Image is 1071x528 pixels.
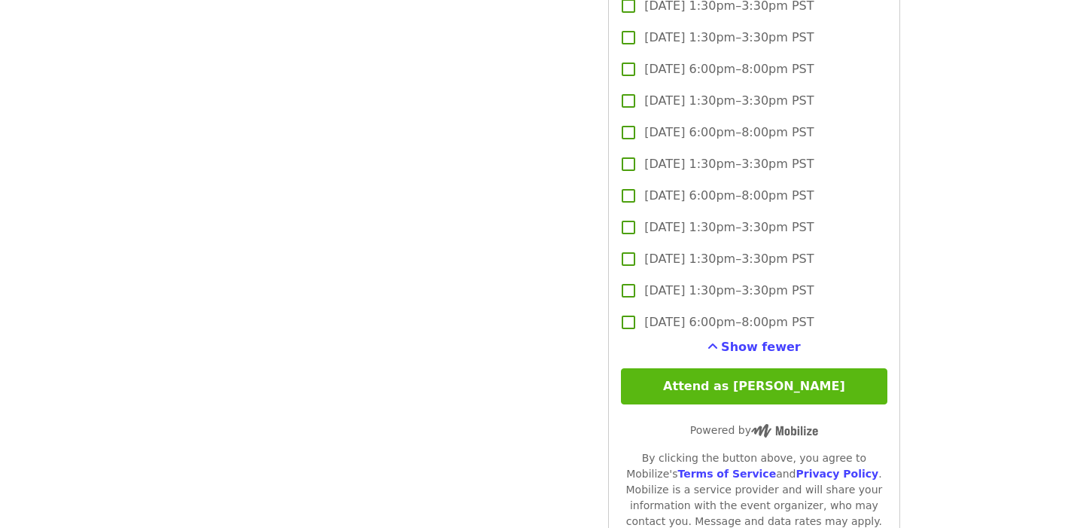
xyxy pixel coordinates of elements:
span: [DATE] 1:30pm–3:30pm PST [644,250,814,268]
span: [DATE] 1:30pm–3:30pm PST [644,282,814,300]
span: [DATE] 1:30pm–3:30pm PST [644,92,814,110]
a: Terms of Service [677,468,776,480]
span: [DATE] 6:00pm–8:00pm PST [644,60,814,78]
img: Powered by Mobilize [751,424,818,438]
span: Powered by [690,424,818,436]
span: [DATE] 6:00pm–8:00pm PST [644,313,814,331]
span: [DATE] 6:00pm–8:00pm PST [644,187,814,205]
span: [DATE] 6:00pm–8:00pm PST [644,124,814,142]
span: Show fewer [721,340,801,354]
a: Privacy Policy [796,468,878,480]
span: [DATE] 1:30pm–3:30pm PST [644,155,814,173]
span: [DATE] 1:30pm–3:30pm PST [644,218,814,237]
span: [DATE] 1:30pm–3:30pm PST [644,29,814,47]
button: See more timeslots [707,338,801,356]
button: Attend as [PERSON_NAME] [621,368,887,404]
